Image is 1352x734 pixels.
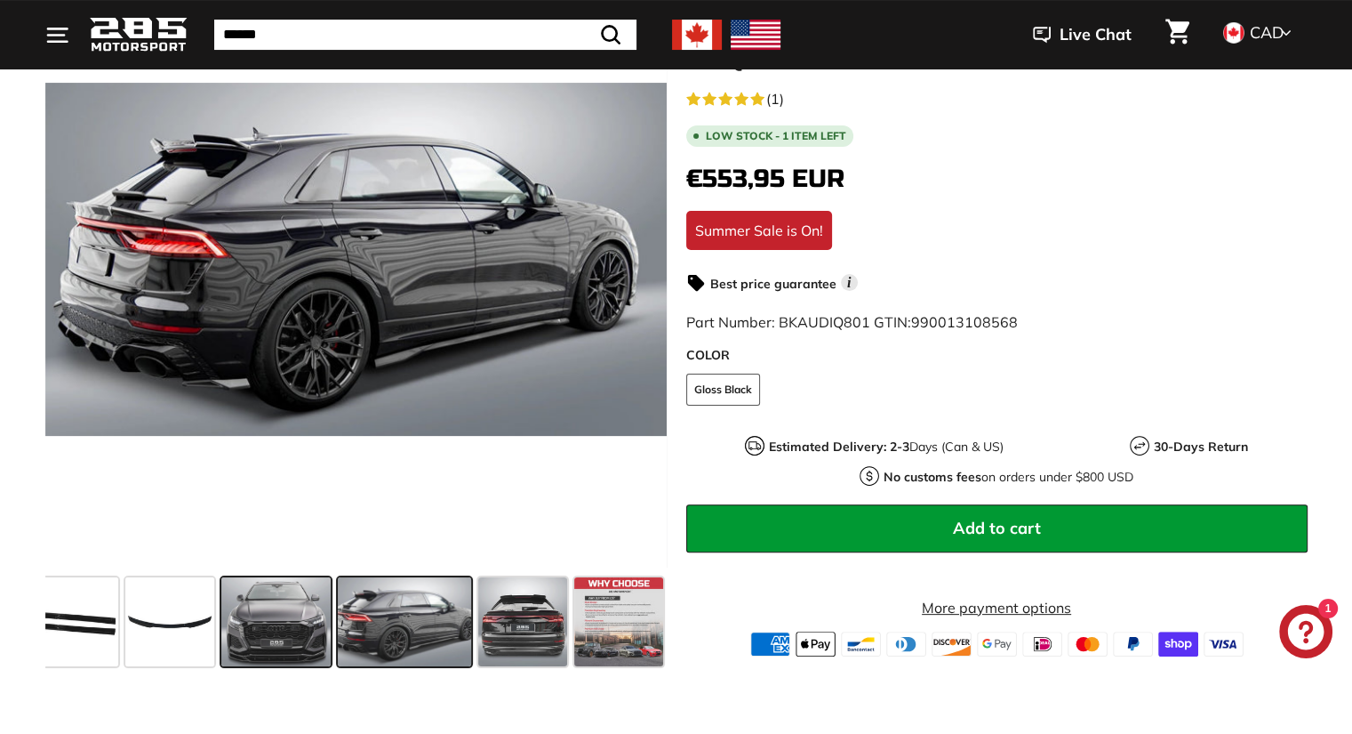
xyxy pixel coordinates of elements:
[841,274,858,291] span: i
[769,438,1004,456] p: Days (Can & US)
[686,86,1308,109] a: 5.0 rating (1 votes)
[977,632,1017,657] img: google_pay
[1155,4,1200,65] a: Cart
[686,18,1308,73] h1: 5-Piece Body Kit - [DATE]-[DATE] Audi Q8 S-Line & SQ8 1st Gen
[884,469,981,485] strong: No customs fees
[796,632,836,657] img: apple_pay
[686,211,832,250] div: Summer Sale is On!
[1204,632,1244,657] img: visa
[1113,632,1153,657] img: paypal
[750,632,790,657] img: american_express
[932,632,972,657] img: discover
[686,597,1308,618] a: More payment options
[686,346,1308,365] label: COLOR
[1158,632,1198,657] img: shopify_pay
[686,313,1018,331] span: Part Number: BKAUDIQ801 GTIN:
[1022,632,1062,657] img: ideal
[1060,23,1132,46] span: Live Chat
[886,632,926,657] img: diners_club
[841,632,881,657] img: bancontact
[953,518,1041,538] span: Add to cart
[1154,439,1248,455] strong: 30-Days Return
[1250,22,1284,43] span: CAD
[911,313,1018,331] span: 990013108568
[769,439,909,455] strong: Estimated Delivery: 2-3
[686,164,844,194] span: €553,95 EUR
[710,276,836,292] strong: Best price guarantee
[884,468,1133,487] p: on orders under $800 USD
[706,131,846,141] span: Low stock - 1 item left
[1274,605,1338,663] inbox-online-store-chat: Shopify online store chat
[90,14,188,56] img: Logo_285_Motorsport_areodynamics_components
[686,504,1308,553] button: Add to cart
[214,20,636,50] input: Search
[766,88,784,109] span: (1)
[1010,12,1155,57] button: Live Chat
[1068,632,1108,657] img: master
